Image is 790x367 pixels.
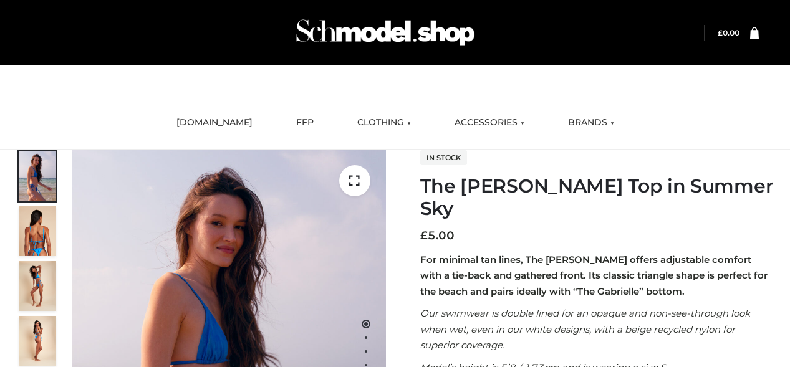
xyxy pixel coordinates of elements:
img: Schmodel Admin 964 [292,8,479,57]
strong: For minimal tan lines, The [PERSON_NAME] offers adjustable comfort with a tie-back and gathered f... [420,254,768,297]
a: CLOTHING [348,109,420,136]
a: FFP [287,109,323,136]
h1: The [PERSON_NAME] Top in Summer Sky [420,175,775,220]
span: £ [718,28,723,37]
span: £ [420,229,428,242]
span: In stock [420,150,467,165]
em: Our swimwear is double lined for an opaque and non-see-through look when wet, even in our white d... [420,307,750,351]
img: 1.Alex-top_SS-1_4464b1e7-c2c9-4e4b-a62c-58381cd673c0-1.jpg [19,151,56,201]
a: [DOMAIN_NAME] [167,109,262,136]
img: 4.Alex-top_CN-1-1-2.jpg [19,261,56,311]
a: BRANDS [559,109,624,136]
bdi: 0.00 [718,28,739,37]
a: ACCESSORIES [445,109,534,136]
a: £0.00 [718,28,739,37]
img: 3.Alex-top_CN-1-1-2.jpg [19,316,56,366]
img: 5.Alex-top_CN-1-1_1-1.jpg [19,206,56,256]
bdi: 5.00 [420,229,455,242]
